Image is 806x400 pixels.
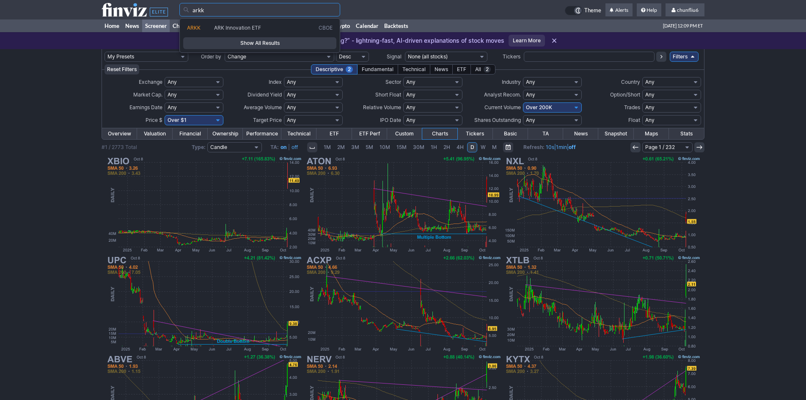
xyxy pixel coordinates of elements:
span: Option/Short [610,91,640,98]
a: Charts [170,19,192,32]
a: Technical [281,128,316,139]
span: Dividend Yield [248,91,282,98]
img: XBIO - Xenetic Biosciences Inc - Stock Price Chart [105,155,303,254]
a: off [292,144,298,150]
img: NXL - Nexalin Technology Inc - Stock Price Chart [503,155,701,254]
img: XTLB - X.T.L. Biopharmaceuticals Ltd. ADR - Stock Price Chart [503,254,701,353]
a: 2M [334,142,348,152]
span: Sector [385,79,401,85]
span: Average Volume [244,104,282,110]
a: Backtests [381,19,411,32]
span: 10M [380,144,390,150]
span: | [288,144,290,150]
a: ETF Perf [352,128,387,139]
span: Tickers [503,53,520,60]
span: Target Price [253,117,282,123]
span: 2 [484,66,491,73]
span: Earnings Date [129,104,162,110]
a: 1H [428,142,440,152]
a: 30M [410,142,427,152]
div: Descriptive [311,64,358,74]
span: Analyst Recom. [484,91,521,98]
span: Current Volume [484,104,521,110]
a: Learn More [509,35,545,47]
a: Maps [634,128,669,139]
span: Index [269,79,282,85]
a: Overview [102,128,137,139]
a: Crypto [330,19,353,32]
a: M [489,142,500,152]
button: Reset Filters [105,64,139,74]
a: Show All Results [183,37,336,49]
a: Basic [493,128,528,139]
a: TA [528,128,563,139]
span: Float [628,117,640,123]
p: Introducing “Why Is It Moving?” - lightning-fast, AI-driven explanations of stock moves [247,36,504,45]
span: Country [621,79,640,85]
span: W [481,144,486,150]
img: ATON - AlphaTON Capital Corp - Stock Price Chart [304,155,502,254]
span: CBOE [319,25,333,32]
b: TA: [270,144,279,150]
span: IPO Date [380,117,401,123]
span: M [492,144,497,150]
span: 1M [324,144,331,150]
a: Home [102,19,122,32]
span: Short Float [375,91,401,98]
div: News [430,64,453,74]
b: Refresh: [523,144,545,150]
img: ACXP - Acurx Pharmaceuticals Inc - Stock Price Chart [304,254,502,353]
span: Exchange [139,79,162,85]
div: Search [179,18,340,53]
span: 2 [346,66,353,73]
span: Trades [624,104,640,110]
a: Alerts [605,3,633,17]
a: 1min [556,144,567,150]
a: Theme [565,6,601,15]
img: UPC - Universe Pharmaceuticals INC - Stock Price Chart [105,254,303,353]
a: 3M [348,142,362,152]
span: Signal [387,53,402,60]
div: ETF [452,64,471,74]
span: 15M [396,144,407,150]
a: Snapshot [598,128,633,139]
a: Help [637,3,661,17]
span: Market Cap. [133,91,162,98]
span: chunfliu6 [677,7,699,13]
a: News [563,128,598,139]
a: 5M [363,142,376,152]
span: [DATE] 12:09 PM ET [663,19,703,32]
a: Filters [670,52,699,62]
a: Financial [173,128,208,139]
a: Stats [669,128,704,139]
a: 1M [321,142,334,152]
a: on [281,144,286,150]
div: All [470,64,495,74]
a: Ownership [208,128,243,139]
a: D [467,142,477,152]
span: Price $ [146,117,162,123]
a: Tickers [457,128,492,139]
a: Custom [387,128,422,139]
a: 4H [454,142,467,152]
a: ETF [316,128,352,139]
a: off [569,144,576,150]
a: News [122,19,142,32]
a: chunfliu6 [666,3,704,17]
span: 30M [413,144,424,150]
a: Performance [243,128,281,139]
span: 2H [443,144,450,150]
a: 10s [546,144,554,150]
a: Screener [142,19,170,32]
span: Relative Volume [363,104,401,110]
span: Order by [201,53,221,60]
a: 10M [377,142,393,152]
span: D [470,144,474,150]
span: | | [523,143,576,152]
a: Charts [422,128,457,139]
div: #1 / 2773 Total [102,143,137,152]
b: Type: [192,144,206,150]
a: W [478,142,489,152]
span: Industry [502,79,521,85]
